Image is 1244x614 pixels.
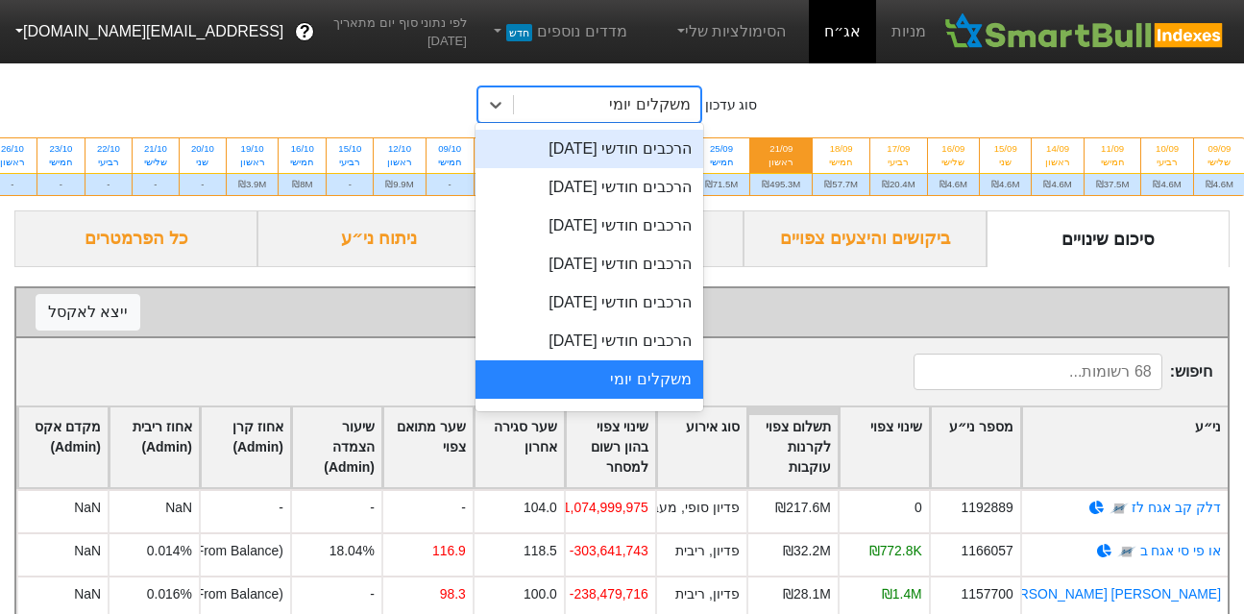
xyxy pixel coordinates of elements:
div: שלישי [144,156,167,169]
div: חמישי [290,156,314,169]
div: הרכבים חודשי [DATE] [476,130,703,168]
div: 15/09 [991,142,1019,156]
div: שני [191,156,214,169]
div: פדיון, ריבית [675,541,740,561]
div: סוג עדכון [705,95,758,115]
div: 11/09 [1096,142,1130,156]
div: סיכום שינויים [987,210,1230,267]
div: משקלים יומי [476,360,703,399]
div: - [180,173,226,195]
div: הרכבים חודשי [DATE] [476,207,703,245]
div: ₪4.6M [980,173,1031,195]
div: ביקושים והיצעים צפויים [744,210,987,267]
div: Toggle SortBy [748,407,838,487]
div: 17/09 [882,142,915,156]
div: 18/09 [824,142,858,156]
div: 16/09 [939,142,967,156]
div: ₪9.9M [374,173,425,195]
div: 20/10 [191,142,214,156]
div: הרכבים חודשי [DATE] [476,283,703,322]
img: tase link [1110,499,1129,518]
div: 10/09 [1153,142,1181,156]
div: 0.014% [147,541,192,561]
div: - [427,173,474,195]
a: הסימולציות שלי [666,12,794,51]
div: 104.0 [524,498,557,518]
div: ₪71.5M [694,173,750,195]
div: שלישי [939,156,967,169]
span: ? [300,19,310,45]
div: Toggle SortBy [475,407,564,487]
div: NaN [74,584,101,604]
div: Toggle SortBy [1022,407,1228,487]
div: ראשון [762,156,800,169]
div: ₪20.4M [870,173,927,195]
div: רביעי [338,156,361,169]
div: Toggle SortBy [383,407,473,487]
div: סיכום שינויים [36,298,1208,327]
div: ₪8M [279,173,326,195]
div: Toggle SortBy [840,407,929,487]
div: -303,641,743 [570,541,648,561]
div: שלישי [1206,156,1233,169]
div: Toggle SortBy [931,407,1020,487]
span: לפי נתוני סוף יום מתאריך [DATE] [326,13,467,51]
button: ייצא לאקסל [36,294,140,331]
div: - [133,173,179,195]
div: 09/09 [1206,142,1233,156]
div: חמישי [824,156,858,169]
div: ₪4.6M [1141,173,1192,195]
div: 1192889 [962,498,1013,518]
div: ₪28.1M [783,584,831,604]
div: 118.5 [524,541,557,561]
div: 98.3 [440,584,466,604]
div: ₪57.7M [813,173,869,195]
div: - [327,173,373,195]
div: 0.016% [147,584,192,604]
div: 23/10 [49,142,73,156]
div: Toggle SortBy [292,407,381,487]
div: ₪495.3M [750,173,812,195]
div: חמישי [438,156,462,169]
div: 16/10 [290,142,314,156]
div: 22/10 [97,142,120,156]
div: ₪32.2M [783,541,831,561]
div: ראשון [385,156,413,169]
div: ₪1.4M [882,584,922,604]
div: חמישי [1096,156,1130,169]
div: - [290,489,381,532]
div: 12/10 [385,142,413,156]
div: Toggle SortBy [110,407,199,487]
div: 14/09 [1043,142,1071,156]
div: ראשון [1043,156,1071,169]
div: ₪4.6M [1032,173,1083,195]
div: 100.0 [524,584,557,604]
div: - [199,489,290,532]
div: -1,074,999,975 [558,498,648,518]
img: tase link [1117,542,1136,561]
div: 0 [915,498,922,518]
div: 21/09 [762,142,800,156]
div: Toggle SortBy [18,407,108,487]
div: פדיון, ריבית [675,584,740,604]
div: Toggle SortBy [201,407,290,487]
div: - [85,173,132,195]
div: 25/09 [705,142,739,156]
span: חיפוש : [914,354,1212,390]
div: שני [991,156,1019,169]
div: 1157700 [962,584,1013,604]
div: - [381,489,473,532]
div: ₪4.6M [928,173,979,195]
div: 21/10 [144,142,167,156]
div: -238,479,716 [570,584,648,604]
div: חמישי [49,156,73,169]
div: הרכבים חודשי [DATE] [476,168,703,207]
div: ₪772.8K [869,541,922,561]
div: ₪37.5M [1085,173,1141,195]
a: [PERSON_NAME] [PERSON_NAME] ז [989,586,1221,602]
div: 116.9 [432,541,466,561]
span: חדש [506,24,532,41]
div: הרכבים חודשי [DATE] [476,399,703,437]
div: רביעי [1153,156,1181,169]
div: משקלים יומי [609,93,690,116]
